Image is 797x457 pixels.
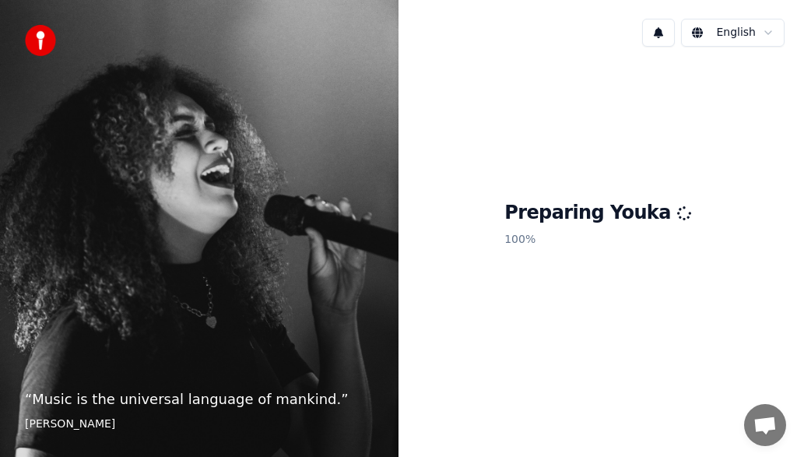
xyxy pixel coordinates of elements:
[25,388,374,410] p: “ Music is the universal language of mankind. ”
[744,404,786,446] div: Open chat
[25,417,374,432] footer: [PERSON_NAME]
[504,201,691,226] h1: Preparing Youka
[504,226,691,254] p: 100 %
[25,25,56,56] img: youka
